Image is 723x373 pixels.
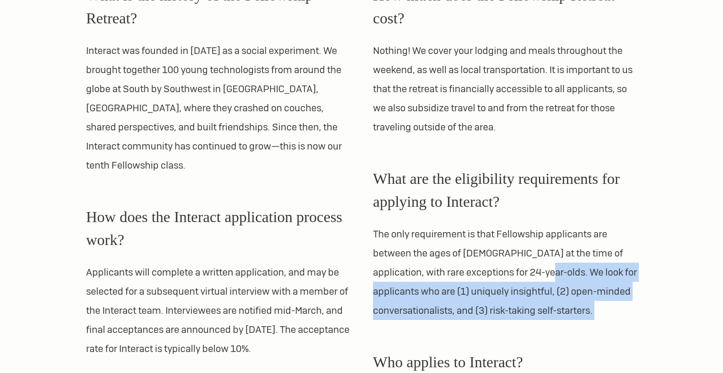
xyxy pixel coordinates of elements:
[86,263,350,358] p: Applicants will complete a written application, and may be selected for a subsequent virtual inte...
[373,41,637,137] p: Nothing! We cover your lodging and meals throughout the weekend, as well as local transportation....
[373,224,637,320] p: The only requirement is that Fellowship applicants are between the ages of [DEMOGRAPHIC_DATA] at ...
[86,41,350,175] p: Interact was founded in [DATE] as a social experiment. We brought together 100 young technologist...
[86,205,350,251] h3: How does the Interact application process work?
[373,167,637,213] h3: What are the eligibility requirements for applying to Interact?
